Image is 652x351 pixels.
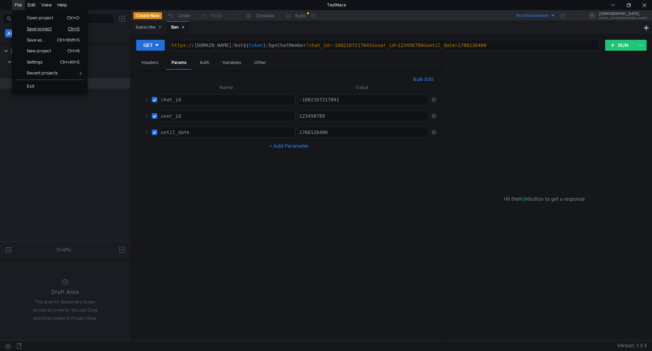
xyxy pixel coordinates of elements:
[605,40,635,51] button: RUN
[599,12,647,16] div: [DEMOGRAPHIC_DATA]
[519,196,529,202] span: RUN
[157,83,295,91] th: Name
[256,12,274,20] div: Cookies
[162,11,195,21] button: Undo
[178,12,191,20] div: Undo
[211,12,222,20] div: Redo
[410,75,436,83] button: Bulk Edit
[508,10,556,21] button: No Environment
[599,17,647,19] div: [EMAIL_ADDRESS][DOMAIN_NAME]
[217,56,247,69] div: Variables
[195,11,227,21] button: Redo
[136,40,165,51] button: GET
[5,29,15,37] button: All
[295,13,306,18] div: Sync
[194,56,215,69] div: Auth
[617,341,647,351] span: Version: 1.3.3
[136,56,164,69] div: Headers
[57,246,71,254] div: Drafts
[517,13,549,19] div: No Environment
[504,195,585,203] span: Hit the button to get a response
[267,142,311,150] button: + Add Parameter
[249,56,271,69] div: Other
[166,56,192,70] div: Params
[143,41,153,49] div: GET
[295,83,429,91] th: Value
[135,24,162,31] div: Subscribe
[171,24,185,31] div: Ban
[133,12,162,19] button: Create New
